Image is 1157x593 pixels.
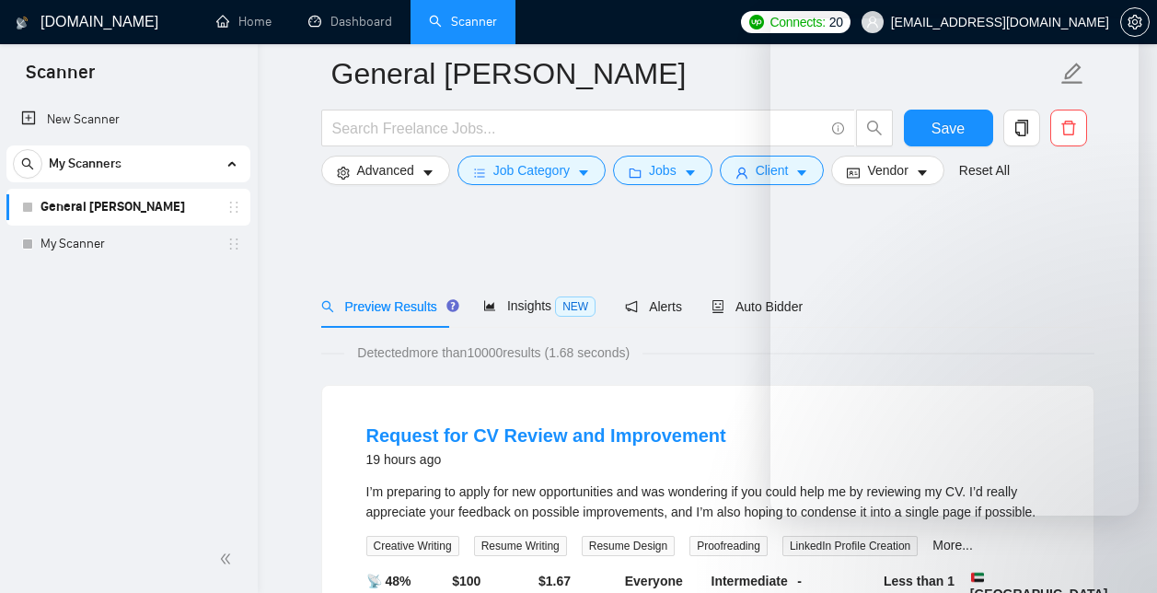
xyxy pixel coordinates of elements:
span: NEW [555,296,596,317]
button: barsJob Categorycaret-down [457,156,606,185]
span: caret-down [577,166,590,180]
span: setting [1121,15,1149,29]
span: 20 [829,12,843,32]
span: Connects: [769,12,825,32]
button: search [13,149,42,179]
span: bars [473,166,486,180]
iframe: Intercom live chat [770,18,1139,516]
input: Search Freelance Jobs... [332,117,824,140]
span: holder [226,200,241,215]
span: Scanner [11,59,110,98]
span: LinkedIn Profile Creation [782,536,918,556]
span: Creative Writing [366,536,459,556]
div: 19 hours ago [366,448,726,471]
span: Resume Design [582,536,675,556]
span: setting [337,166,350,180]
b: $ 1.67 [538,574,571,588]
span: Advanced [357,160,414,180]
span: Jobs [649,160,677,180]
span: user [735,166,748,180]
span: caret-down [684,166,697,180]
img: 🇦🇪 [971,571,984,584]
span: double-left [219,550,237,568]
li: My Scanners [6,145,250,262]
span: Preview Results [321,299,454,314]
div: I’m preparing to apply for new opportunities and was wondering if you could help me by reviewing ... [366,482,1049,522]
span: folder [629,166,642,180]
span: Resume Writing [474,536,567,556]
span: Auto Bidder [712,299,803,314]
span: caret-down [422,166,434,180]
span: Insights [483,298,596,313]
button: userClientcaret-down [720,156,825,185]
a: New Scanner [21,101,236,138]
a: General [PERSON_NAME] [40,189,215,226]
span: My Scanners [49,145,121,182]
span: Client [756,160,789,180]
b: $ 100 [452,574,480,588]
b: 📡 48% [366,574,411,588]
b: Intermediate [712,574,788,588]
span: user [866,16,879,29]
img: upwork-logo.png [749,15,764,29]
a: Request for CV Review and Improvement [366,425,726,446]
span: Proofreading [689,536,768,556]
b: Everyone [625,574,683,588]
span: Detected more than 10000 results (1.68 seconds) [344,343,642,363]
li: New Scanner [6,101,250,138]
button: folderJobscaret-down [613,156,712,185]
span: search [321,300,334,313]
span: Alerts [625,299,682,314]
span: notification [625,300,638,313]
span: holder [226,237,241,251]
span: area-chart [483,299,496,312]
img: logo [16,8,29,38]
a: More... [932,538,973,552]
a: searchScanner [429,14,497,29]
input: Scanner name... [331,51,1057,97]
a: homeHome [216,14,272,29]
span: Job Category [493,160,570,180]
iframe: Intercom live chat [1094,530,1139,575]
a: My Scanner [40,226,215,262]
span: robot [712,300,724,313]
span: search [14,157,41,170]
a: setting [1120,15,1150,29]
div: Tooltip anchor [445,297,461,314]
b: - [797,574,802,588]
button: settingAdvancedcaret-down [321,156,450,185]
button: setting [1120,7,1150,37]
a: dashboardDashboard [308,14,392,29]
